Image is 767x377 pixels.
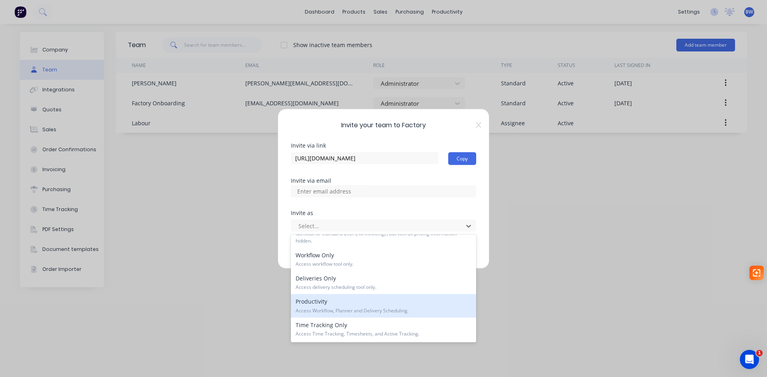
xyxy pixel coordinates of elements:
div: Time Tracking Only [291,318,476,341]
div: Invite as [291,210,476,215]
div: Invite via link [291,142,476,148]
span: Access workflow tool only. [296,261,471,268]
span: Access Time Tracking, Timesheets, and Active Tracking. [296,330,471,338]
span: Access Workflow, Planner and Delivery Scheduling. [296,307,471,314]
span: Invite your team to Factory [291,120,476,130]
div: Deliveries Only [291,271,476,294]
div: Workflow Only [291,248,476,271]
div: Invite via email [291,178,476,183]
div: Productivity [291,294,476,317]
button: Copy [448,152,476,165]
span: Identical to ‘Standard User (No Invoicing)’, but with all pricing information hidden. [296,230,471,245]
span: Access delivery scheduling tool only. [296,284,471,291]
span: 1 [756,350,763,356]
iframe: Intercom live chat [740,350,759,369]
input: Enter email address [293,185,373,197]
